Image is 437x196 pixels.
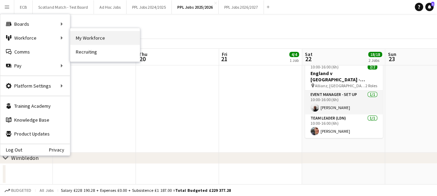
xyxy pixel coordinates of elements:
[368,52,382,57] span: 18/18
[61,188,231,193] div: Salary £228 190.28 + Expenses £0.00 + Subsistence £1 187.00 =
[94,0,127,14] button: Ad Hoc Jobs
[221,55,227,63] span: 21
[49,147,70,153] a: Privacy
[305,70,383,83] h3: England v [GEOGRAPHIC_DATA] - Allianz, [GEOGRAPHIC_DATA] - Setup
[11,154,39,161] div: Wimbledon
[388,51,396,57] span: Sun
[11,188,31,193] span: Budgeted
[290,58,299,63] div: 1 Job
[219,0,264,14] button: PPL Jobs 2026/2027
[3,187,32,194] button: Budgeted
[0,147,22,153] a: Log Out
[38,188,55,193] span: All jobs
[305,91,383,114] app-card-role: Event Manager - Set up1/110:00-16:00 (6h)[PERSON_NAME]
[70,31,140,45] a: My Workforce
[0,45,70,59] a: Comms
[315,83,365,88] span: Allianz, [GEOGRAPHIC_DATA]
[222,51,227,57] span: Fri
[175,188,231,193] span: Total Budgeted £229 377.28
[305,51,313,57] span: Sat
[33,0,94,14] button: Scotland Match - Test Board
[304,55,313,63] span: 22
[367,64,377,70] span: 2/2
[0,127,70,141] a: Product Updates
[70,45,140,59] a: Recruiting
[0,31,70,45] div: Workforce
[387,55,396,63] span: 23
[431,2,434,6] span: 1
[0,17,70,31] div: Boards
[0,79,70,93] div: Platform Settings
[369,58,382,63] div: 2 Jobs
[365,83,377,88] span: 2 Roles
[14,0,33,14] button: ECB
[305,114,383,138] app-card-role: Team Leader (LDN)1/110:00-16:00 (6h)[PERSON_NAME]
[127,0,172,14] button: PPL Jobs 2024/2025
[138,55,147,63] span: 20
[139,51,147,57] span: Thu
[289,52,299,57] span: 4/4
[305,60,383,138] app-job-card: 10:00-16:00 (6h)2/2England v [GEOGRAPHIC_DATA] - Allianz, [GEOGRAPHIC_DATA] - Setup Allianz, [GEO...
[425,3,434,11] a: 1
[310,64,339,70] span: 10:00-16:00 (6h)
[0,59,70,73] div: Pay
[172,0,219,14] button: PPL Jobs 2025/2026
[0,99,70,113] a: Training Academy
[0,113,70,127] a: Knowledge Base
